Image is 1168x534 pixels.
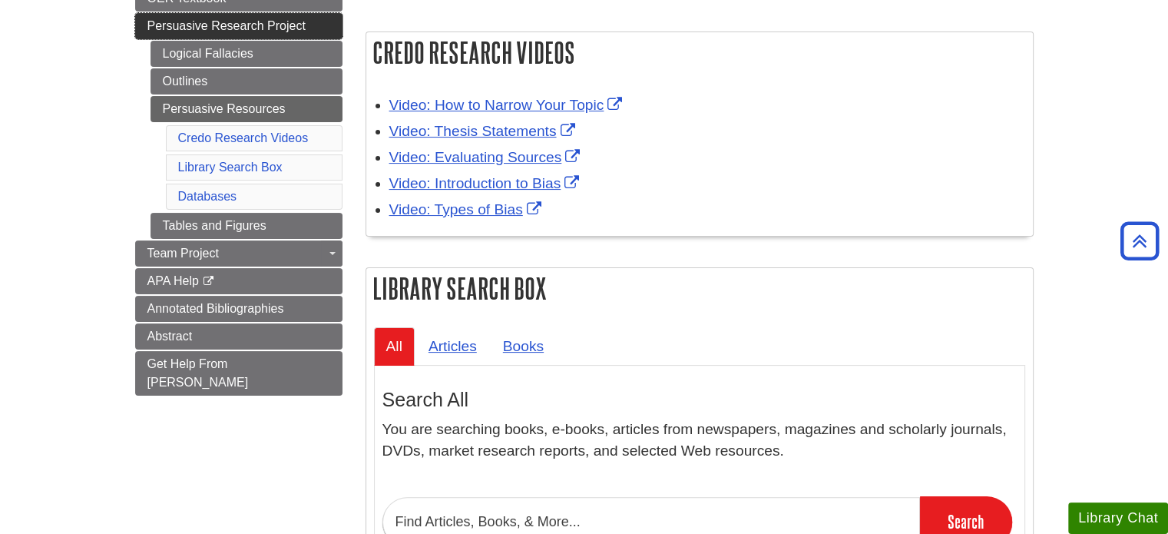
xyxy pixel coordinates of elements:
[178,161,283,174] a: Library Search Box
[389,201,545,217] a: Link opens in new window
[389,123,579,139] a: Link opens in new window
[151,213,342,239] a: Tables and Figures
[135,323,342,350] a: Abstract
[366,32,1033,73] h2: Credo Research Videos
[389,175,584,191] a: Link opens in new window
[382,419,1017,463] p: You are searching books, e-books, articles from newspapers, magazines and scholarly journals, DVD...
[147,274,199,287] span: APA Help
[135,13,342,39] a: Persuasive Research Project
[366,268,1033,309] h2: Library Search Box
[147,330,193,343] span: Abstract
[374,327,415,365] a: All
[147,357,249,389] span: Get Help From [PERSON_NAME]
[416,327,489,365] a: Articles
[151,96,342,122] a: Persuasive Resources
[382,389,1017,411] h3: Search All
[178,190,237,203] a: Databases
[147,247,219,260] span: Team Project
[491,327,556,365] a: Books
[147,302,284,315] span: Annotated Bibliographies
[1115,231,1164,251] a: Back to Top
[147,19,306,32] span: Persuasive Research Project
[178,131,309,144] a: Credo Research Videos
[135,268,342,294] a: APA Help
[135,240,342,267] a: Team Project
[389,97,627,113] a: Link opens in new window
[389,149,584,165] a: Link opens in new window
[1068,502,1168,534] button: Library Chat
[135,296,342,322] a: Annotated Bibliographies
[151,68,342,95] a: Outlines
[202,277,215,287] i: This link opens in a new window
[151,41,342,67] a: Logical Fallacies
[135,351,342,396] a: Get Help From [PERSON_NAME]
